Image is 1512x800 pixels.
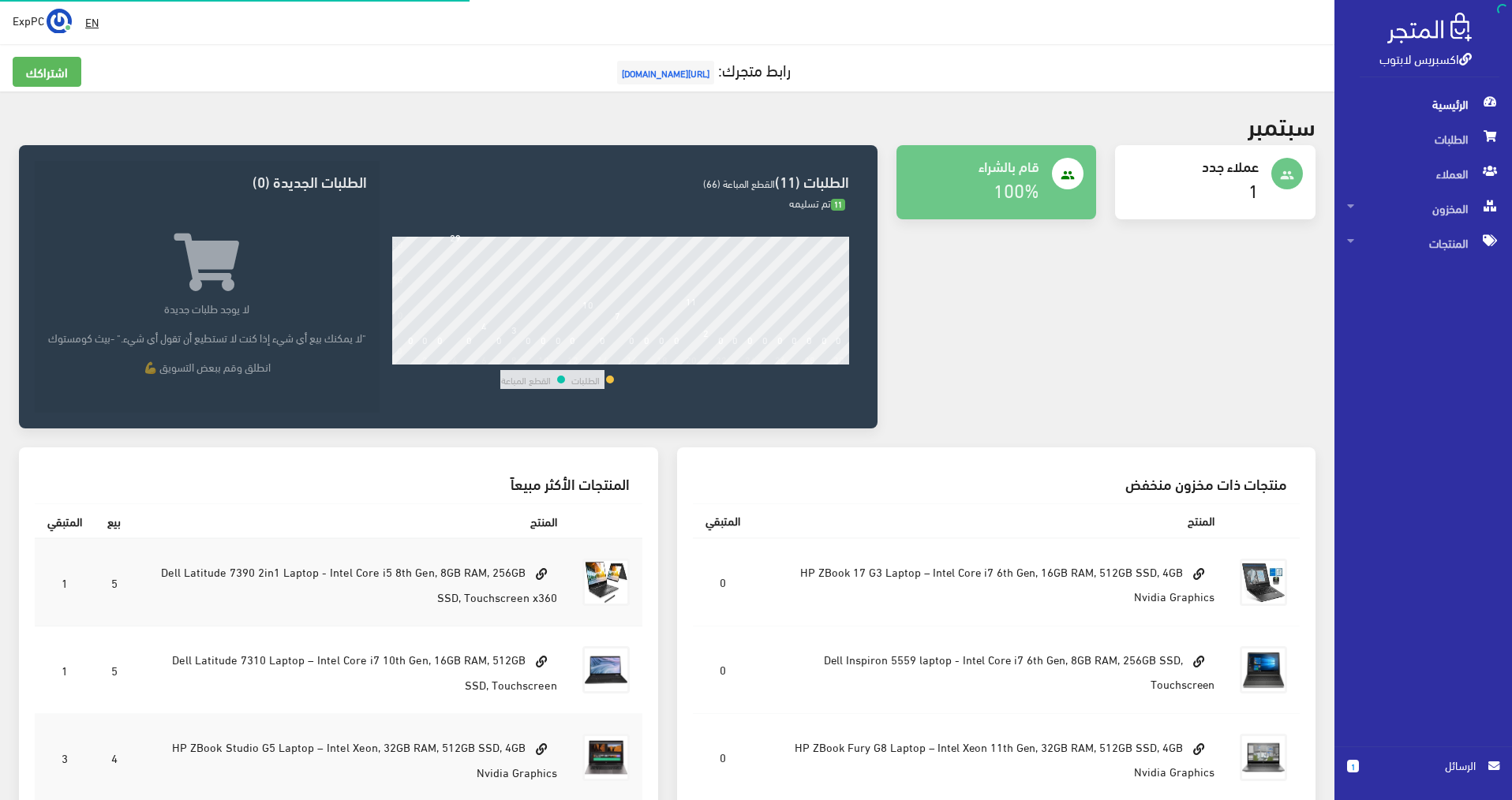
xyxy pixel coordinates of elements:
h2: سبتمبر [1248,110,1316,138]
div: 8 [511,353,517,364]
span: ExpPC [13,10,44,30]
div: 28 [804,353,815,364]
u: EN [85,12,99,32]
div: 6 [481,353,487,364]
a: اكسبريس لابتوب [1379,47,1472,69]
img: hp-zbook-17-g3-laptop-intel-core-i7-6th-gen-16gb-ram-512gb-ssd-4gb-nvidia-graphics.jpg [1240,559,1287,606]
td: HP ZBook 17 G3 Laptop – Intel Core i7 6th Gen, 16GB RAM, 512GB SSD, 4GB Nvidia Graphics [753,538,1228,626]
p: انطلق وقم ببعض التسويق 💪 [47,358,366,375]
a: 1 الرسائل [1347,757,1499,791]
a: EN [79,8,105,36]
a: رابط متجرك:[URL][DOMAIN_NAME] [613,54,791,84]
a: الرئيسية [1334,87,1512,121]
div: 2 [422,353,428,364]
td: 5 [95,626,133,714]
div: 26 [775,353,786,364]
img: ... [47,9,72,34]
div: 30 [833,353,844,364]
td: Dell Inspiron 5559 laptop - Intel Core i7 6th Gen, 8GB RAM, 256GB SSD, Touchscreen [753,626,1228,714]
span: 11 [831,199,845,211]
h4: قام بالشراء [909,158,1040,174]
a: الطلبات [1334,121,1512,156]
h4: عملاء جدد [1128,158,1259,174]
h3: الطلبات (11) [392,174,849,189]
p: "لا يمكنك بيع أي شيء إذا كنت لا تستطيع أن تقول أي شيء." -بيث كومستوك [47,329,366,346]
td: Dell Latitude 7390 2in1 Laptop - Intel Core i5 8th Gen, 8GB RAM, 256GB SSD, Touchscreen x360 [133,538,570,626]
td: الطلبات [571,370,601,389]
td: 1 [35,626,95,714]
h3: المنتجات الأكثر مبيعاً [47,476,630,491]
th: المتبقي [693,504,753,538]
td: 0 [693,626,753,714]
img: dell-latitude-7390-2in1-laptop-intel-core-i5-8th-gen-8gb-ram-256gb-ssd-touchscreen-x360.jpg [582,559,630,606]
div: 16 [627,353,638,364]
td: Dell Latitude 7310 Laptop – Intel Core i7 10th Gen, 16GB RAM, 512GB SSD, Touchscreen [133,626,570,714]
th: المنتج [133,504,570,539]
div: 18 [657,353,668,364]
img: hp-zbook-studio-g5-laptop-intel-xeon-32gb-ram-512gb-ssd-4gb-nvidia-graphics.jpg [582,734,630,781]
i: people [1280,168,1294,182]
a: المخزون [1334,191,1512,226]
td: 0 [693,538,753,626]
td: 5 [95,538,133,626]
div: 29 [450,230,461,244]
span: المخزون [1347,191,1499,226]
div: 20 [686,353,697,364]
td: 1 [35,538,95,626]
th: المنتج [753,504,1228,538]
span: [URL][DOMAIN_NAME] [617,61,714,84]
span: الرسائل [1372,757,1476,774]
span: الرئيسية [1347,87,1499,121]
span: العملاء [1347,156,1499,191]
div: 14 [597,353,608,364]
h3: منتجات ذات مخزون منخفض [705,476,1288,491]
div: 4 [452,353,458,364]
a: ... ExpPC [13,8,72,33]
a: العملاء [1334,156,1512,191]
img: . [1387,13,1472,43]
span: تم تسليمه [789,193,845,212]
h3: الطلبات الجديدة (0) [47,174,366,189]
a: اشتراكك [13,57,81,87]
p: لا يوجد طلبات جديدة [47,300,366,316]
span: 1 [1347,760,1359,772]
div: 22 [716,353,727,364]
div: 24 [745,353,756,364]
div: 10 [538,353,549,364]
span: الطلبات [1347,121,1499,156]
img: dell-latitude-7310-laptop-intel-core-i7-10th-gen-16gb-ram-512gb-ssd-touchscreen.jpg [582,646,630,693]
i: people [1061,168,1075,182]
a: 100% [994,172,1039,206]
td: القطع المباعة [500,370,552,389]
img: dell-inspiron-5559-laptop-intel-core-i7-6th-gen-8gb-ram-256gb-ssd-touchscreen.jpg [1240,646,1287,693]
img: hp-zbook-fury-g8-laptop-intel-xeon-11th-gen-32gb-ram-512gb-ssd-4gb-nvidia-graphics.jpg [1240,734,1287,781]
div: 12 [567,353,578,364]
a: 1 [1248,172,1259,206]
span: المنتجات [1347,226,1499,260]
th: المتبقي [35,504,95,539]
a: المنتجات [1334,226,1512,260]
th: بيع [95,504,133,539]
span: القطع المباعة (66) [703,174,775,193]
